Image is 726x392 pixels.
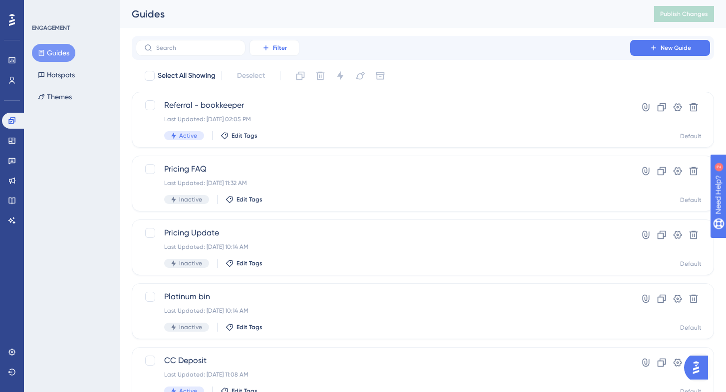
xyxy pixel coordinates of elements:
[273,44,287,52] span: Filter
[164,355,602,367] span: CC Deposit
[164,243,602,251] div: Last Updated: [DATE] 10:14 AM
[630,40,710,56] button: New Guide
[164,227,602,239] span: Pricing Update
[680,132,702,140] div: Default
[164,99,602,111] span: Referral - bookkeeper
[179,196,202,203] span: Inactive
[660,10,708,18] span: Publish Changes
[32,88,78,106] button: Themes
[179,323,202,331] span: Inactive
[164,291,602,303] span: Platinum bin
[228,67,274,85] button: Deselect
[680,260,702,268] div: Default
[226,259,262,267] button: Edit Tags
[661,44,691,52] span: New Guide
[226,196,262,203] button: Edit Tags
[32,24,70,32] div: ENGAGEMENT
[32,44,75,62] button: Guides
[179,259,202,267] span: Inactive
[232,132,257,140] span: Edit Tags
[237,70,265,82] span: Deselect
[158,70,216,82] span: Select All Showing
[654,6,714,22] button: Publish Changes
[680,196,702,204] div: Default
[237,259,262,267] span: Edit Tags
[237,196,262,203] span: Edit Tags
[684,353,714,383] iframe: UserGuiding AI Assistant Launcher
[164,307,602,315] div: Last Updated: [DATE] 10:14 AM
[164,163,602,175] span: Pricing FAQ
[237,323,262,331] span: Edit Tags
[249,40,299,56] button: Filter
[32,66,81,84] button: Hotspots
[221,132,257,140] button: Edit Tags
[164,115,602,123] div: Last Updated: [DATE] 02:05 PM
[226,323,262,331] button: Edit Tags
[680,324,702,332] div: Default
[69,5,72,13] div: 2
[164,371,602,379] div: Last Updated: [DATE] 11:08 AM
[132,7,629,21] div: Guides
[156,44,237,51] input: Search
[23,2,62,14] span: Need Help?
[164,179,602,187] div: Last Updated: [DATE] 11:32 AM
[179,132,197,140] span: Active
